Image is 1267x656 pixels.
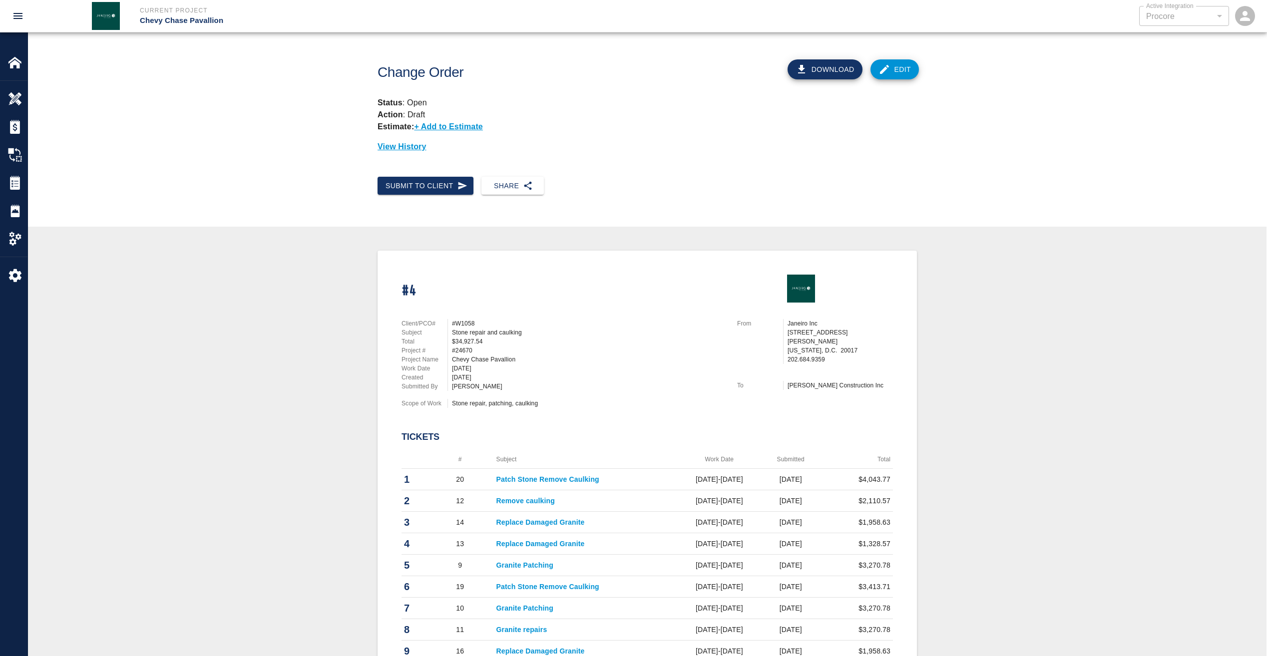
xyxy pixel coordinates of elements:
[6,4,30,28] button: open drawer
[818,469,893,490] td: $4,043.77
[378,110,403,119] strong: Action
[818,555,893,576] td: $3,270.78
[675,598,763,619] td: [DATE]-[DATE]
[763,533,818,555] td: [DATE]
[378,98,403,107] strong: Status
[481,177,544,195] button: Share
[675,469,763,490] td: [DATE]-[DATE]
[737,319,783,328] p: From
[737,381,783,390] p: To
[426,555,494,576] td: 9
[763,490,818,512] td: [DATE]
[496,497,555,505] a: Remove caulking
[496,561,553,569] a: Granite Patching
[675,450,763,469] th: Work Date
[402,373,447,382] p: Created
[818,576,893,598] td: $3,413.71
[1146,10,1222,22] div: Procore
[496,647,585,655] a: Replace Damaged Granite
[402,337,447,346] p: Total
[452,346,725,355] div: #24670
[92,2,120,30] img: Janeiro Inc
[763,450,818,469] th: Submitted
[675,490,763,512] td: [DATE]-[DATE]
[788,328,893,355] p: [STREET_ADDRESS][PERSON_NAME] [US_STATE], D.C. 20017
[378,122,414,131] strong: Estimate:
[402,432,893,443] h2: Tickets
[452,382,725,391] div: [PERSON_NAME]
[404,601,424,616] p: 7
[452,337,725,346] div: $34,927.54
[818,450,893,469] th: Total
[496,518,585,526] a: Replace Damaged Granite
[496,583,599,591] a: Patch Stone Remove Caulking
[788,355,893,364] p: 202.684.9359
[496,540,585,548] a: Replace Damaged Granite
[675,555,763,576] td: [DATE]-[DATE]
[426,490,494,512] td: 12
[426,469,494,490] td: 20
[404,579,424,594] p: 6
[404,493,424,508] p: 2
[452,328,725,337] div: Stone repair and caulking
[452,373,725,382] div: [DATE]
[426,512,494,533] td: 14
[870,59,919,79] a: Edit
[404,622,424,637] p: 8
[414,122,483,131] p: + Add to Estimate
[402,355,447,364] p: Project Name
[452,399,725,408] div: Stone repair, patching, caulking
[1217,608,1267,656] iframe: Chat Widget
[378,109,917,121] p: : Draft
[378,141,917,153] p: View History
[763,469,818,490] td: [DATE]
[675,576,763,598] td: [DATE]-[DATE]
[818,619,893,641] td: $3,270.78
[763,576,818,598] td: [DATE]
[818,598,893,619] td: $3,270.78
[402,319,447,328] p: Client/PCO#
[1146,1,1194,10] label: Active Integration
[675,533,763,555] td: [DATE]-[DATE]
[496,475,599,483] a: Patch Stone Remove Caulking
[402,328,447,337] p: Subject
[452,364,725,373] div: [DATE]
[378,64,689,81] h1: Change Order
[763,555,818,576] td: [DATE]
[402,346,447,355] p: Project #
[426,619,494,641] td: 11
[404,472,424,487] p: 1
[378,177,473,195] button: Submit to Client
[788,59,862,79] button: Download
[763,512,818,533] td: [DATE]
[763,598,818,619] td: [DATE]
[763,619,818,641] td: [DATE]
[378,97,917,109] p: : Open
[788,319,893,328] p: Janeiro Inc
[404,536,424,551] p: 4
[404,515,424,530] p: 3
[402,364,447,373] p: Work Date
[402,399,447,408] p: Scope of Work
[788,381,893,390] p: [PERSON_NAME] Construction Inc
[140,15,688,26] p: Chevy Chase Pavallion
[140,6,688,15] p: Current Project
[452,355,725,364] div: Chevy Chase Pavallion
[818,512,893,533] td: $1,958.63
[787,275,815,303] img: Janeiro Inc
[818,490,893,512] td: $2,110.57
[675,619,763,641] td: [DATE]-[DATE]
[818,533,893,555] td: $1,328.57
[404,558,424,573] p: 5
[426,533,494,555] td: 13
[426,598,494,619] td: 10
[426,450,494,469] th: #
[494,450,676,469] th: Subject
[426,576,494,598] td: 19
[496,604,553,612] a: Granite Patching
[402,382,447,391] p: Submitted By
[452,319,725,328] div: #W1058
[675,512,763,533] td: [DATE]-[DATE]
[496,626,547,634] a: Granite repairs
